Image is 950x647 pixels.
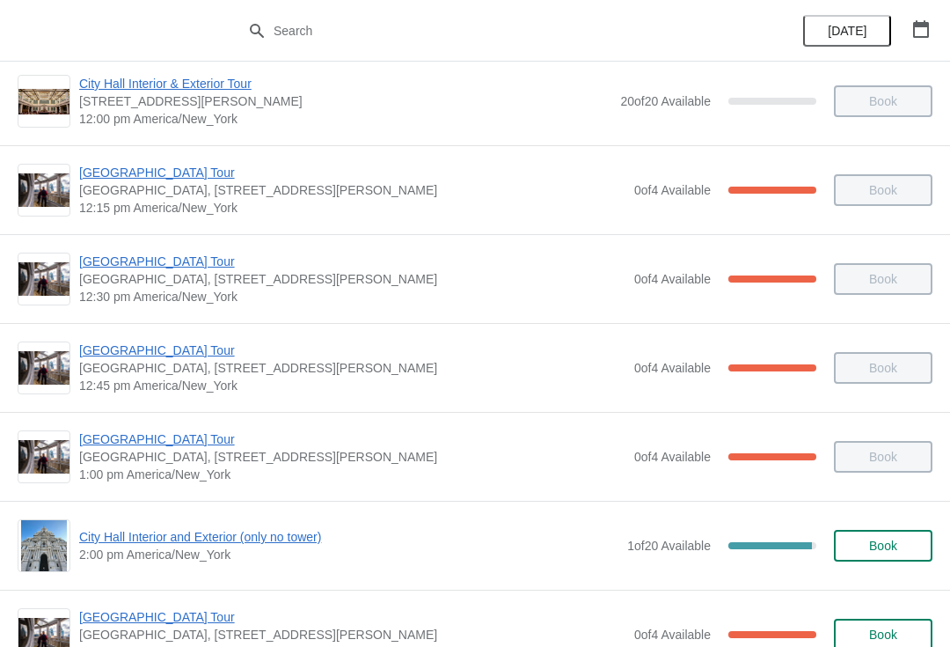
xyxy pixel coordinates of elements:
span: [GEOGRAPHIC_DATA] Tour [79,608,625,626]
span: 1 of 20 Available [627,539,711,553]
span: 2:00 pm America/New_York [79,546,618,563]
span: [GEOGRAPHIC_DATA] Tour [79,164,625,181]
img: City Hall Interior & Exterior Tour | 1400 John F Kennedy Boulevard, Suite 121, Philadelphia, PA, ... [18,89,69,114]
span: 0 of 4 Available [634,272,711,286]
span: Book [869,628,897,642]
span: 12:15 pm America/New_York [79,199,625,217]
span: Book [869,539,897,553]
span: 12:45 pm America/New_York [79,377,625,394]
button: Book [834,530,932,562]
span: [GEOGRAPHIC_DATA], [STREET_ADDRESS][PERSON_NAME] [79,181,625,199]
span: 0 of 4 Available [634,361,711,375]
span: 1:00 pm America/New_York [79,466,625,483]
span: 12:00 pm America/New_York [79,110,611,128]
img: City Hall Tower Tour | City Hall Visitor Center, 1400 John F Kennedy Boulevard Suite 121, Philade... [18,440,69,474]
img: City Hall Tower Tour | City Hall Visitor Center, 1400 John F Kennedy Boulevard Suite 121, Philade... [18,262,69,297]
span: 12:30 pm America/New_York [79,288,625,305]
span: [GEOGRAPHIC_DATA], [STREET_ADDRESS][PERSON_NAME] [79,448,625,466]
span: [GEOGRAPHIC_DATA], [STREET_ADDRESS][PERSON_NAME] [79,626,625,643]
span: [GEOGRAPHIC_DATA], [STREET_ADDRESS][PERSON_NAME] [79,359,625,377]
img: City Hall Tower Tour | City Hall Visitor Center, 1400 John F Kennedy Boulevard Suite 121, Philade... [18,351,69,386]
span: 0 of 4 Available [634,450,711,464]
span: [DATE] [828,24,866,38]
img: City Hall Tower Tour | City Hall Visitor Center, 1400 John F Kennedy Boulevard Suite 121, Philade... [18,173,69,208]
span: [STREET_ADDRESS][PERSON_NAME] [79,92,611,110]
span: 0 of 4 Available [634,628,711,642]
span: [GEOGRAPHIC_DATA] Tour [79,253,625,270]
span: 0 of 4 Available [634,183,711,197]
span: 20 of 20 Available [620,94,711,108]
span: City Hall Interior & Exterior Tour [79,75,611,92]
button: [DATE] [803,15,891,47]
input: Search [273,15,712,47]
span: [GEOGRAPHIC_DATA] Tour [79,342,625,359]
span: City Hall Interior and Exterior (only no tower) [79,528,618,546]
span: [GEOGRAPHIC_DATA], [STREET_ADDRESS][PERSON_NAME] [79,270,625,288]
span: [GEOGRAPHIC_DATA] Tour [79,430,625,448]
img: City Hall Interior and Exterior (only no tower) | | 2:00 pm America/New_York [21,520,68,571]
